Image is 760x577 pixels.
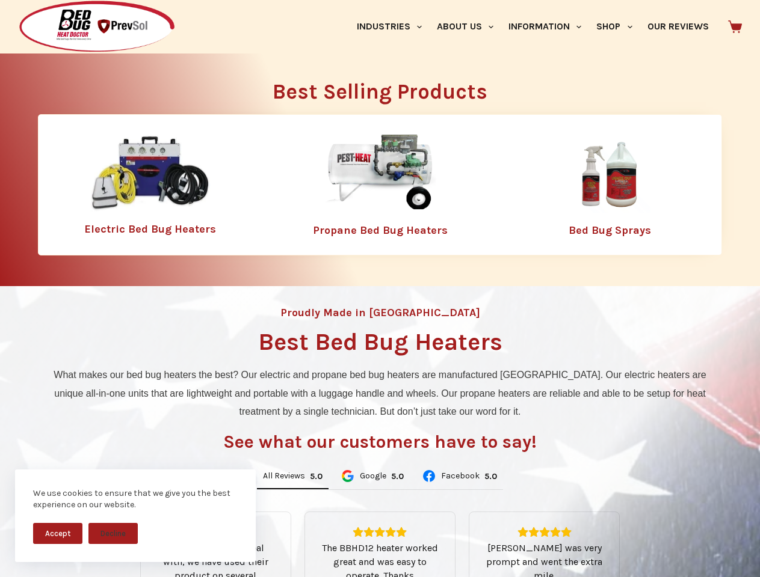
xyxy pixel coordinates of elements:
span: Facebook [441,472,480,480]
div: 5.0 [484,471,497,481]
h4: Proudly Made in [GEOGRAPHIC_DATA] [280,307,480,318]
div: 5.0 [310,471,323,481]
h3: See what our customers have to say! [223,433,537,451]
a: Electric Bed Bug Heaters [84,222,216,236]
div: Rating: 5.0 out of 5 [391,471,404,481]
button: Open LiveChat chat widget [10,5,46,41]
div: Rating: 5.0 out of 5 [484,527,605,537]
div: Rating: 5.0 out of 5 [310,471,323,481]
h1: Best Bed Bug Heaters [258,330,502,354]
div: Rating: 5.0 out of 5 [484,471,497,481]
div: 5.0 [391,471,404,481]
h2: Best Selling Products [38,81,722,102]
button: Decline [88,523,138,544]
a: Bed Bug Sprays [569,224,651,237]
p: What makes our bed bug heaters the best? Our electric and propane bed bug heaters are manufacture... [44,366,716,421]
div: We use cookies to ensure that we give you the best experience on our website. [33,487,238,511]
span: Google [360,472,386,480]
button: Accept [33,523,82,544]
div: Rating: 5.0 out of 5 [320,527,440,537]
span: All Reviews [263,472,305,480]
a: Propane Bed Bug Heaters [313,224,448,237]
